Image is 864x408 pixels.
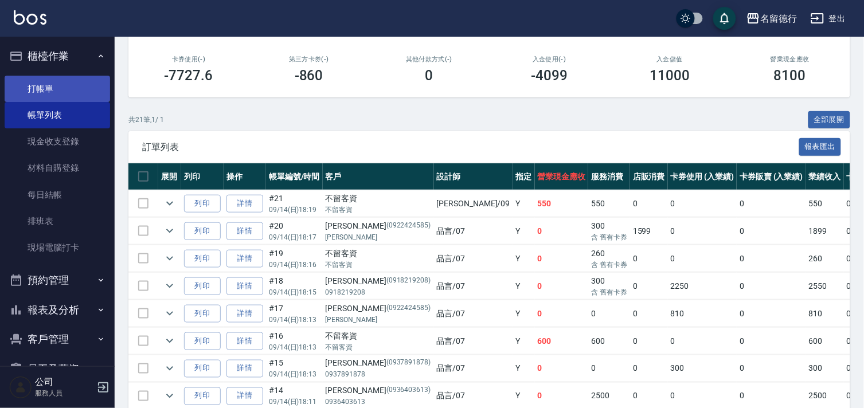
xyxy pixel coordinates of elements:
[513,190,535,217] td: Y
[630,163,668,190] th: 店販消費
[326,205,431,215] p: 不留客資
[668,218,737,245] td: 0
[161,387,178,405] button: expand row
[142,56,235,63] h2: 卡券使用(-)
[386,303,431,315] p: (0922424585)
[737,163,806,190] th: 卡券販賣 (入業績)
[9,376,32,399] img: Person
[630,218,668,245] td: 1599
[588,273,630,300] td: 300
[326,303,431,315] div: [PERSON_NAME]
[760,11,797,26] div: 名留德行
[226,387,263,405] a: 詳情
[588,300,630,327] td: 0
[535,245,589,272] td: 0
[184,277,221,295] button: 列印
[269,342,320,352] p: 09/14 (日) 18:13
[161,250,178,267] button: expand row
[158,163,181,190] th: 展開
[434,328,513,355] td: 品言 /07
[326,260,431,270] p: 不留客資
[737,355,806,382] td: 0
[269,287,320,297] p: 09/14 (日) 18:15
[513,218,535,245] td: Y
[737,245,806,272] td: 0
[323,163,434,190] th: 客戶
[128,115,164,125] p: 共 21 筆, 1 / 1
[630,245,668,272] td: 0
[806,300,844,327] td: 810
[535,328,589,355] td: 600
[630,328,668,355] td: 0
[630,190,668,217] td: 0
[266,355,323,382] td: #15
[224,163,266,190] th: 操作
[668,245,737,272] td: 0
[266,218,323,245] td: #20
[425,68,433,84] h3: 0
[5,354,110,384] button: 員工及薪資
[535,218,589,245] td: 0
[806,163,844,190] th: 業績收入
[184,222,221,240] button: 列印
[434,245,513,272] td: 品言 /07
[266,273,323,300] td: #18
[774,68,806,84] h3: 8100
[806,190,844,217] td: 550
[535,273,589,300] td: 0
[737,218,806,245] td: 0
[591,260,627,270] p: 含 舊有卡券
[737,273,806,300] td: 0
[161,195,178,212] button: expand row
[326,248,431,260] div: 不留客資
[326,358,431,370] div: [PERSON_NAME]
[226,195,263,213] a: 詳情
[226,277,263,295] a: 詳情
[226,360,263,378] a: 詳情
[5,128,110,155] a: 現金收支登錄
[226,250,263,268] a: 詳情
[295,68,323,84] h3: -860
[808,111,851,129] button: 全部展開
[503,56,596,63] h2: 入金使用(-)
[806,328,844,355] td: 600
[591,287,627,297] p: 含 舊有卡券
[5,324,110,354] button: 客戶管理
[326,220,431,232] div: [PERSON_NAME]
[326,342,431,352] p: 不留客資
[513,245,535,272] td: Y
[383,56,476,63] h2: 其他付款方式(-)
[5,295,110,325] button: 報表及分析
[326,287,431,297] p: 0918219208
[269,205,320,215] p: 09/14 (日) 18:19
[263,56,355,63] h2: 第三方卡券(-)
[737,328,806,355] td: 0
[226,305,263,323] a: 詳情
[668,355,737,382] td: 300
[588,245,630,272] td: 260
[806,355,844,382] td: 300
[161,222,178,240] button: expand row
[737,190,806,217] td: 0
[5,155,110,181] a: 材料自購登錄
[5,41,110,71] button: 櫃檯作業
[668,300,737,327] td: 810
[630,300,668,327] td: 0
[434,190,513,217] td: [PERSON_NAME] /09
[799,138,842,156] button: 報表匯出
[650,68,690,84] h3: 11000
[630,355,668,382] td: 0
[531,68,568,84] h3: -4099
[184,305,221,323] button: 列印
[5,265,110,295] button: 預約管理
[269,370,320,380] p: 09/14 (日) 18:13
[513,163,535,190] th: 指定
[806,245,844,272] td: 260
[737,300,806,327] td: 0
[184,360,221,378] button: 列印
[434,300,513,327] td: 品言 /07
[434,218,513,245] td: 品言 /07
[184,387,221,405] button: 列印
[161,332,178,350] button: expand row
[535,355,589,382] td: 0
